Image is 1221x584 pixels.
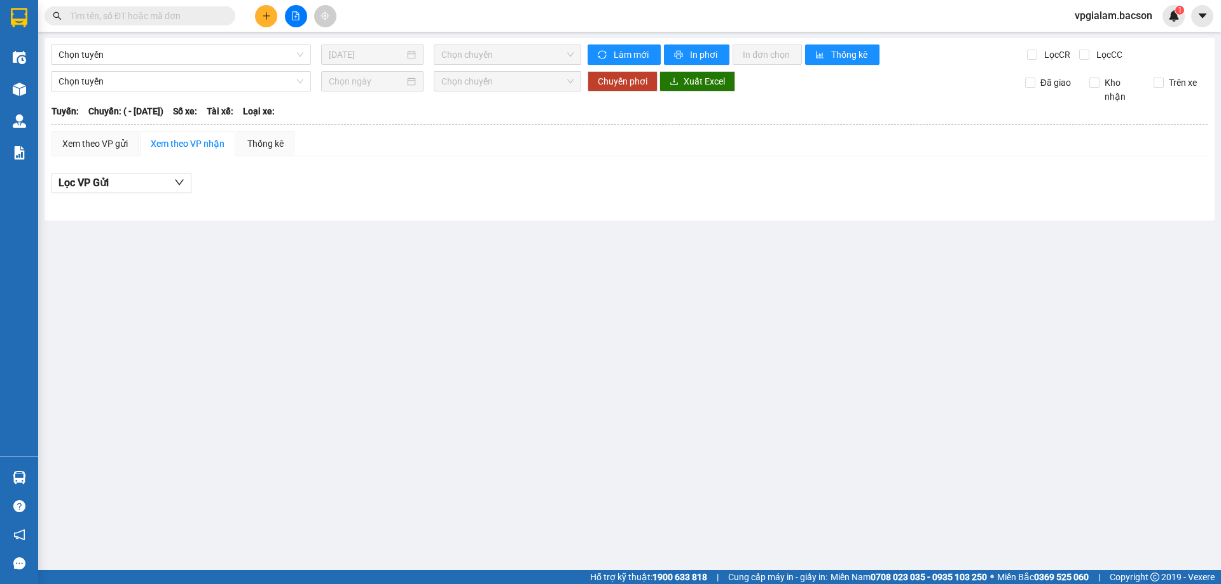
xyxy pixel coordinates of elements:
button: downloadXuất Excel [659,71,735,92]
span: notification [13,529,25,541]
img: warehouse-icon [13,114,26,128]
span: Chọn chuyến [441,45,574,64]
span: Lọc VP Gửi [59,175,109,191]
span: Làm mới [614,48,651,62]
span: sync [598,50,609,60]
span: Chọn tuyến [59,72,303,91]
div: Thống kê [247,137,284,151]
button: syncLàm mới [588,44,661,65]
span: question-circle [13,500,25,512]
span: file-add [291,11,300,20]
span: search [53,11,62,20]
span: copyright [1150,573,1159,581]
span: Chọn chuyến [441,72,574,91]
b: Tuyến: [52,106,79,116]
span: Hỗ trợ kỹ thuật: [590,570,707,584]
strong: 0708 023 035 - 0935 103 250 [871,572,987,582]
span: down [174,177,184,187]
span: In phơi [690,48,719,62]
button: In đơn chọn [733,44,802,65]
button: file-add [285,5,307,27]
strong: 0369 525 060 [1034,572,1089,582]
span: | [717,570,719,584]
span: Số xe: [173,104,197,118]
span: Kho nhận [1100,76,1144,104]
button: Lọc VP Gửi [52,173,191,193]
div: Xem theo VP gửi [62,137,128,151]
input: 13/10/2025 [329,48,404,62]
input: Tìm tên, số ĐT hoặc mã đơn [70,9,220,23]
img: warehouse-icon [13,471,26,484]
button: printerIn phơi [664,44,729,65]
sup: 1 [1175,6,1184,15]
button: plus [255,5,277,27]
span: Chuyến: ( - [DATE]) [88,104,163,118]
span: Thống kê [831,48,869,62]
span: plus [262,11,271,20]
span: aim [321,11,329,20]
span: Trên xe [1164,76,1202,90]
span: vpgialam.bacson [1065,8,1162,24]
span: 1 [1177,6,1182,15]
span: ⚪️ [990,574,994,580]
img: icon-new-feature [1168,10,1180,22]
span: printer [674,50,685,60]
button: bar-chartThống kê [805,44,880,65]
button: caret-down [1191,5,1213,27]
button: aim [314,5,336,27]
button: Chuyển phơi [588,71,658,92]
span: Đã giao [1035,76,1076,90]
span: message [13,557,25,569]
img: warehouse-icon [13,51,26,64]
div: Xem theo VP nhận [151,137,224,151]
span: Lọc CC [1091,48,1124,62]
span: Loại xe: [243,104,275,118]
img: warehouse-icon [13,83,26,96]
span: Miền Nam [831,570,987,584]
span: Chọn tuyến [59,45,303,64]
span: Lọc CR [1039,48,1072,62]
span: Cung cấp máy in - giấy in: [728,570,827,584]
span: bar-chart [815,50,826,60]
strong: 1900 633 818 [652,572,707,582]
img: logo-vxr [11,8,27,27]
span: Miền Bắc [997,570,1089,584]
span: Tài xế: [207,104,233,118]
span: caret-down [1197,10,1208,22]
input: Chọn ngày [329,74,404,88]
img: solution-icon [13,146,26,160]
span: | [1098,570,1100,584]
